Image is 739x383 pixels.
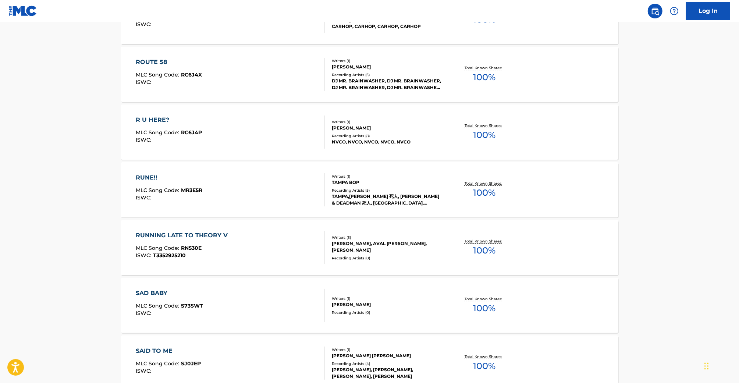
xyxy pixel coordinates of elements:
[153,252,186,259] span: T3352925210
[136,194,153,201] span: ISWC :
[136,79,153,85] span: ISWC :
[465,296,504,302] p: Total Known Shares:
[181,245,202,251] span: RN530E
[136,289,203,298] div: SAD BABY
[332,78,443,91] div: DJ MR. BRAINWASHER, DJ MR. BRAINWASHER, DJ MR. BRAINWASHER, DJ MR. BRAINWASHER, DJ MR. [GEOGRAPHI...
[332,361,443,366] div: Recording Artists ( 4 )
[332,72,443,78] div: Recording Artists ( 5 )
[136,21,153,28] span: ISWC :
[136,310,153,316] span: ISWC :
[121,47,618,102] a: ROUTE 58MLC Song Code:RC6J4XISWC:Writers (1)[PERSON_NAME]Recording Artists (5)DJ MR. BRAINWASHER,...
[332,235,443,240] div: Writers ( 3 )
[332,58,443,64] div: Writers ( 1 )
[332,179,443,186] div: TAMPA BOP
[136,360,181,367] span: MLC Song Code :
[473,186,495,199] span: 100 %
[181,71,202,78] span: RC6J4X
[332,310,443,315] div: Recording Artists ( 0 )
[136,136,153,143] span: ISWC :
[704,355,709,377] div: Drag
[136,368,153,374] span: ISWC :
[332,301,443,308] div: [PERSON_NAME]
[473,244,495,257] span: 100 %
[136,347,201,355] div: SAID TO ME
[136,71,181,78] span: MLC Song Code :
[181,360,201,367] span: SJ0JEP
[686,2,730,20] a: Log In
[465,123,504,128] p: Total Known Shares:
[465,238,504,244] p: Total Known Shares:
[136,187,181,194] span: MLC Song Code :
[136,173,202,182] div: RUNE!!
[136,58,202,67] div: ROUTE 58
[332,193,443,206] div: TAMPA,[PERSON_NAME] 死人, [PERSON_NAME] & DEADMAN 死人, [GEOGRAPHIC_DATA], [PERSON_NAME] 死人|[GEOGRAPH...
[136,252,153,259] span: ISWC :
[121,162,618,217] a: RUNE!!MLC Song Code:MR3E5RISWC:Writers (1)TAMPA BOPRecording Artists (5)TAMPA,[PERSON_NAME] 死人, [...
[648,4,662,18] a: Public Search
[121,220,618,275] a: RUNNING LATE TO THEORY VMLC Song Code:RN530EISWC:T3352925210Writers (3)[PERSON_NAME], AVAL [PERSO...
[667,4,682,18] div: Help
[332,352,443,359] div: [PERSON_NAME] [PERSON_NAME]
[465,65,504,71] p: Total Known Shares:
[473,71,495,84] span: 100 %
[332,139,443,145] div: NVCO, NVCO, NVCO, NVCO, NVCO
[181,302,203,309] span: S73SWT
[473,128,495,142] span: 100 %
[332,240,443,253] div: [PERSON_NAME], AVAL [PERSON_NAME], [PERSON_NAME]
[136,302,181,309] span: MLC Song Code :
[465,181,504,186] p: Total Known Shares:
[332,255,443,261] div: Recording Artists ( 0 )
[181,187,202,194] span: MR3E5R
[332,296,443,301] div: Writers ( 1 )
[332,188,443,193] div: Recording Artists ( 5 )
[473,359,495,373] span: 100 %
[473,302,495,315] span: 100 %
[136,231,231,240] div: RUNNING LATE TO THEORY V
[136,116,202,124] div: R U HERE?
[332,133,443,139] div: Recording Artists ( 8 )
[332,125,443,131] div: [PERSON_NAME]
[332,64,443,70] div: [PERSON_NAME]
[670,7,679,15] img: help
[651,7,660,15] img: search
[136,245,181,251] span: MLC Song Code :
[9,6,37,16] img: MLC Logo
[702,348,739,383] iframe: Chat Widget
[136,129,181,136] span: MLC Song Code :
[332,174,443,179] div: Writers ( 1 )
[332,347,443,352] div: Writers ( 1 )
[121,278,618,333] a: SAD BABYMLC Song Code:S73SWTISWC:Writers (1)[PERSON_NAME]Recording Artists (0)Total Known Shares:...
[121,104,618,160] a: R U HERE?MLC Song Code:RC6J4PISWC:Writers (1)[PERSON_NAME]Recording Artists (8)NVCO, NVCO, NVCO, ...
[465,354,504,359] p: Total Known Shares:
[332,366,443,380] div: [PERSON_NAME], [PERSON_NAME], [PERSON_NAME], [PERSON_NAME]
[181,129,202,136] span: RC6J4P
[332,119,443,125] div: Writers ( 1 )
[332,23,443,30] div: CARHOP, CARHOP, CARHOP, CARHOP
